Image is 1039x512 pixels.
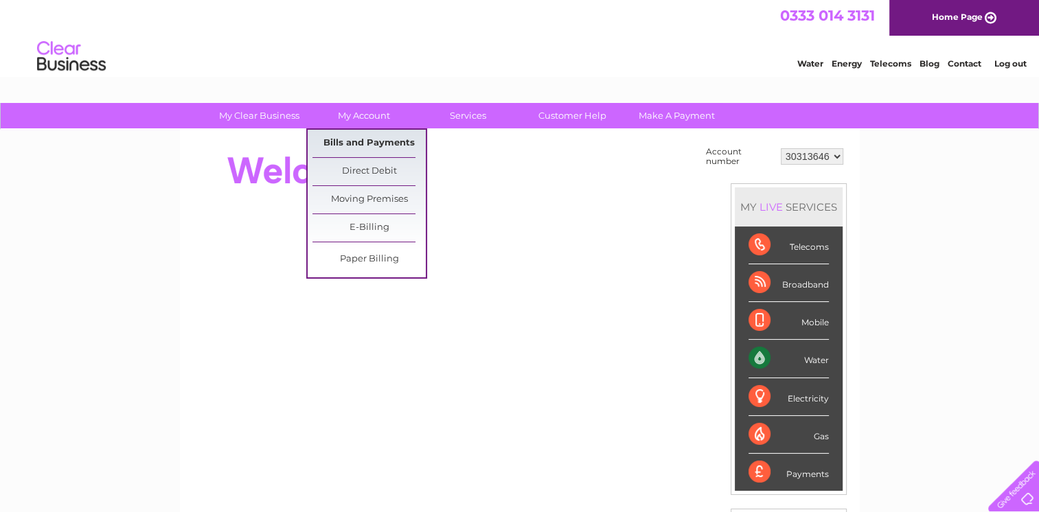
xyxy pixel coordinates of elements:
[749,226,829,264] div: Telecoms
[516,103,629,128] a: Customer Help
[920,58,939,69] a: Blog
[411,103,525,128] a: Services
[749,302,829,340] div: Mobile
[749,378,829,416] div: Electricity
[948,58,981,69] a: Contact
[832,58,862,69] a: Energy
[312,214,426,242] a: E-Billing
[36,36,106,78] img: logo.png
[780,7,875,24] a: 0333 014 3131
[312,246,426,273] a: Paper Billing
[749,264,829,302] div: Broadband
[703,143,777,170] td: Account number
[994,58,1026,69] a: Log out
[757,200,786,213] div: LIVE
[312,130,426,157] a: Bills and Payments
[749,454,829,491] div: Payments
[307,103,420,128] a: My Account
[870,58,911,69] a: Telecoms
[203,103,316,128] a: My Clear Business
[749,340,829,377] div: Water
[620,103,733,128] a: Make A Payment
[735,187,843,226] div: MY SERVICES
[312,158,426,185] a: Direct Debit
[312,186,426,213] a: Moving Premises
[797,58,823,69] a: Water
[196,8,845,67] div: Clear Business is a trading name of Verastar Limited (registered in [GEOGRAPHIC_DATA] No. 3667643...
[749,416,829,454] div: Gas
